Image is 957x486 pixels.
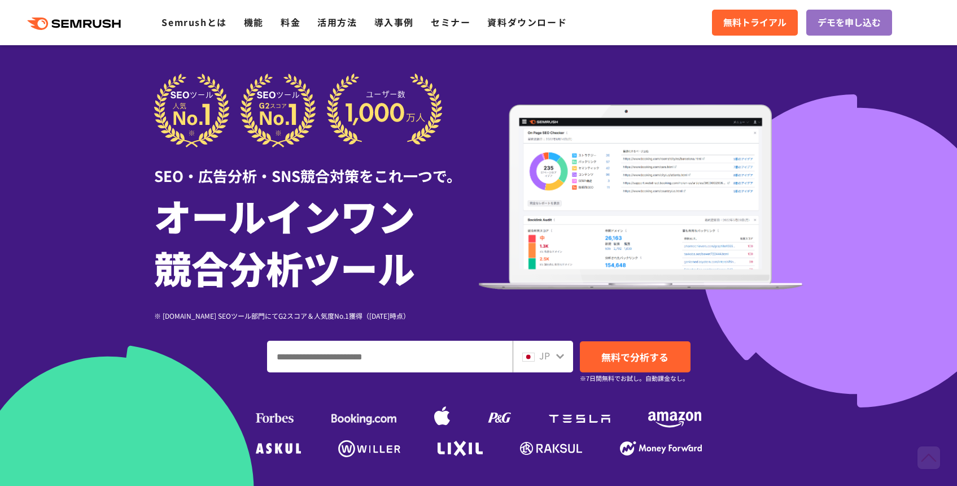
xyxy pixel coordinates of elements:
h1: オールインワン 競合分析ツール [154,189,479,293]
a: セミナー [431,15,470,29]
div: ※ [DOMAIN_NAME] SEOツール部門にてG2スコア＆人気度No.1獲得（[DATE]時点） [154,310,479,321]
a: 活用方法 [317,15,357,29]
a: 無料で分析する [580,341,691,372]
a: 導入事例 [374,15,414,29]
a: Semrushとは [161,15,226,29]
div: SEO・広告分析・SNS競合対策をこれ一つで。 [154,147,479,186]
a: 料金 [281,15,300,29]
small: ※7日間無料でお試し。自動課金なし。 [580,373,689,384]
span: デモを申し込む [818,15,881,30]
a: 機能 [244,15,264,29]
span: JP [539,349,550,362]
span: 無料で分析する [601,350,668,364]
span: 無料トライアル [723,15,786,30]
input: ドメイン、キーワードまたはURLを入力してください [268,341,512,372]
a: 資料ダウンロード [487,15,567,29]
a: 無料トライアル [712,10,798,36]
a: デモを申し込む [806,10,892,36]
